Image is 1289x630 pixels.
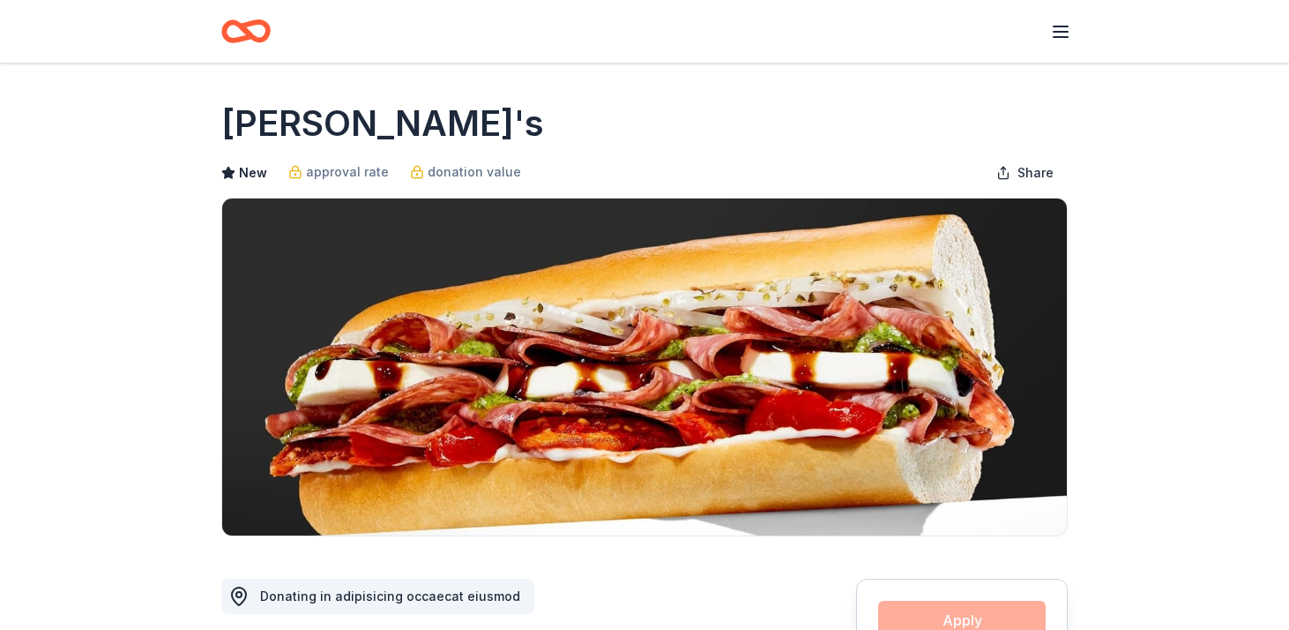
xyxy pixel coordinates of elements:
[428,161,521,183] span: donation value
[410,161,521,183] a: donation value
[260,589,520,604] span: Donating in adipisicing occaecat eiusmod
[1017,162,1054,184] span: Share
[221,99,544,148] h1: [PERSON_NAME]'s
[239,162,267,184] span: New
[222,199,1067,536] img: Image for Jimmy John's
[306,161,389,183] span: approval rate
[982,155,1068,191] button: Share
[221,11,271,52] a: Home
[288,161,389,183] a: approval rate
